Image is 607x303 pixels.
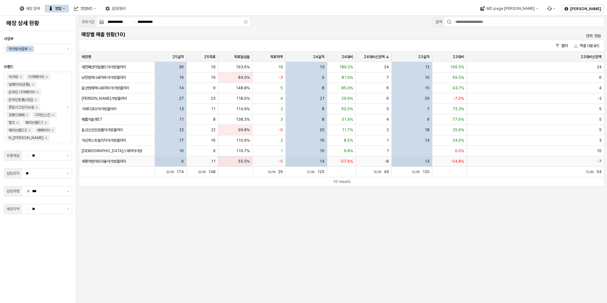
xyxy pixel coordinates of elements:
span: 51.9% [342,117,353,122]
div: 해외브랜드2 [9,127,27,133]
span: 7 [386,75,389,80]
div: 설정/관리 [112,6,126,11]
div: 영업 [55,6,61,11]
div: 매장지역 [7,206,19,212]
span: 196.5% [450,64,464,70]
span: 13 [320,64,324,70]
span: 189.2% [339,64,353,70]
div: Remove 아가방 [19,76,22,78]
button: Clear [244,20,248,24]
span: 18 [278,64,283,70]
span: 6 [386,96,389,101]
div: 온라인 디어베이비 [9,89,35,95]
div: 아가방사업부 [9,46,28,52]
button: 제안 사항 표시 [64,151,72,160]
span: 26 [278,170,283,174]
div: Remove 디어베이비 [45,76,48,78]
span: 12 [425,64,430,70]
span: - [26,207,30,211]
span: Sum [307,170,317,174]
span: 25실적 [172,54,184,59]
div: Remove 아가방사업부 [29,48,31,50]
main: App Frame [76,16,607,303]
span: 5 [599,117,602,122]
span: 193.6% [236,64,250,70]
span: 13 [425,159,430,164]
span: 60.5% [341,106,353,111]
button: 제안 사항 표시 [64,72,72,143]
span: Sum [198,170,209,174]
span: 1 [387,138,389,143]
span: 2 [281,138,283,143]
span: 114.9% [236,106,250,111]
span: 81.0% [342,75,353,80]
button: 설정/관리 [102,5,130,12]
span: 23실적 [418,54,430,59]
span: 16 [179,75,184,80]
div: Remove 베베리쉬 [51,129,54,131]
span: [PERSON_NAME]가방갤러리 [82,96,127,101]
span: -3 [278,75,283,80]
div: 담당조직 [7,170,19,177]
span: 5 [599,127,602,132]
span: 148 [208,170,216,174]
div: 아가방 [9,74,18,80]
span: 5 [386,106,389,111]
div: 검색 [436,19,442,25]
h4: 매장 상세 현황 [6,20,70,26]
span: -7.0% [453,96,464,101]
div: Remove 해외브랜드2 [28,129,31,131]
button: 영업 [45,5,69,12]
div: Remove 온라인용품(사입) [35,98,37,101]
span: 14 [179,85,184,91]
div: Table toolbar [79,177,604,186]
span: 2 [281,106,283,111]
span: 23대비신장액 [581,54,602,59]
span: 25.6% [453,127,464,132]
span: 110.6% [236,138,250,143]
button: 제안 사항 표시 [64,44,72,54]
span: Sum [166,170,177,174]
span: 목표차액 [270,54,283,59]
span: 6.8% [344,148,353,153]
span: 120 [423,170,430,174]
span: 남창원하나로마트아가방갤러리 [82,75,126,80]
span: -7 [597,159,602,164]
span: 85.0% [341,85,353,91]
div: 디자인스킨 [35,112,50,118]
span: 9 [322,75,324,80]
span: 59.5% [452,75,464,80]
span: 21 [320,96,324,101]
span: 0.0% [455,148,464,153]
span: 2 [387,127,389,132]
div: Remove 디자인스킨 [52,114,54,116]
div: 디어베이비 [28,74,44,80]
span: 29.9% [342,96,353,101]
span: 24실적 [313,54,324,59]
span: Sum [268,170,278,174]
span: 4 [280,96,283,101]
p: [PERSON_NAME] [570,6,601,11]
span: 19 [211,64,216,70]
span: -57.6% [339,159,353,164]
div: Remove 해외브랜드1 [44,121,47,124]
span: 110.7% [236,148,250,153]
span: 11 [211,106,216,111]
span: 36 [179,64,184,70]
p: 단위: 천원 [521,33,601,39]
span: 울산원예하나로마트아가방갤러리 [82,85,129,91]
span: 6 [599,75,602,80]
span: [DEMOGRAPHIC_DATA]스퀘어아가방 [82,148,142,153]
span: 24 [384,64,389,70]
div: 베베리쉬 [37,127,50,133]
span: -8 [384,159,389,164]
div: 영업MD [80,6,93,11]
div: 꼬똥드베베 [9,112,24,118]
div: 퓨토시크릿리뉴얼 [9,104,34,111]
span: 72.3% [453,106,464,111]
span: 8 [213,117,216,122]
div: Remove 퓨토시크릿리뉴얼 [35,106,38,109]
span: 14 [425,138,430,143]
div: Remove 냅베이비(공통) [31,83,34,86]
